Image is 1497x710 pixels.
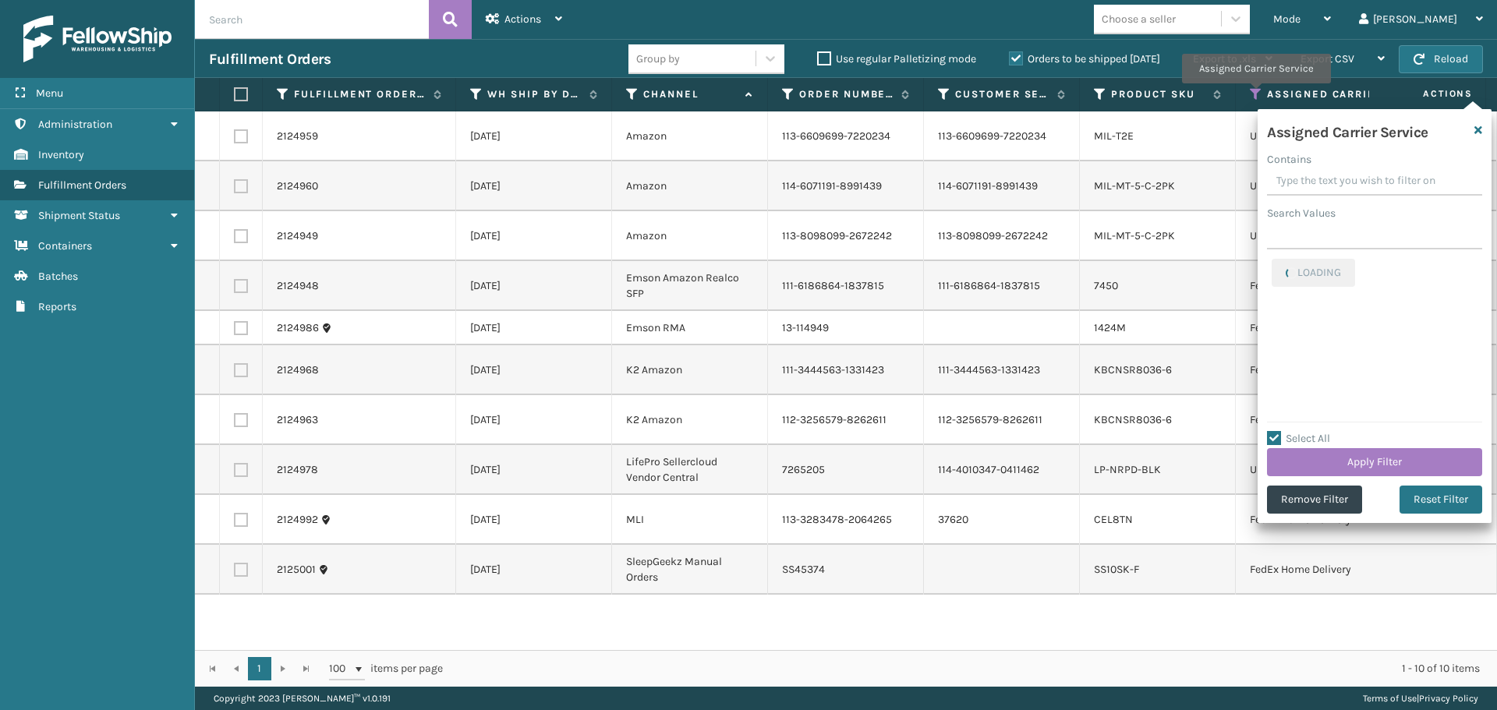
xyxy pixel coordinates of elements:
label: Search Values [1267,205,1336,221]
td: Emson RMA [612,311,768,345]
label: Assigned Carrier Service [1267,87,1476,101]
span: Export CSV [1301,52,1354,65]
span: Reports [38,300,76,313]
span: Containers [38,239,92,253]
a: CEL8TN [1094,513,1133,526]
a: 2124960 [277,178,318,194]
td: 114-6071191-8991439 [924,161,1080,211]
h3: Fulfillment Orders [209,50,331,69]
td: Emson Amazon Realco SFP [612,261,768,311]
span: 100 [329,661,352,676]
label: Customer Service Order Number [955,87,1049,101]
span: Actions [504,12,541,26]
td: [DATE] [456,311,612,345]
td: SS45374 [768,545,924,595]
label: Contains [1267,151,1311,168]
a: KBCNSR8036-6 [1094,413,1172,426]
span: Administration [38,118,112,131]
td: 113-3283478-2064265 [768,495,924,545]
td: 113-6609699-7220234 [768,111,924,161]
td: [DATE] [456,445,612,495]
td: [DATE] [456,211,612,261]
input: Type the text you wish to filter on [1267,168,1482,196]
a: MIL-MT-5-C-2PK [1094,179,1175,193]
span: Batches [38,270,78,283]
label: WH Ship By Date [487,87,582,101]
a: MIL-MT-5-C-2PK [1094,229,1175,242]
div: Choose a seller [1102,11,1176,27]
td: 114-6071191-8991439 [768,161,924,211]
td: 37620 [924,495,1080,545]
td: [DATE] [456,111,612,161]
td: [DATE] [456,495,612,545]
button: LOADING [1272,259,1355,287]
td: [DATE] [456,161,612,211]
td: 113-8098099-2672242 [768,211,924,261]
td: 114-4010347-0411462 [924,445,1080,495]
a: 1 [248,657,271,680]
button: Remove Filter [1267,486,1362,514]
h4: Assigned Carrier Service [1267,118,1428,142]
button: Apply Filter [1267,448,1482,476]
img: logo [23,16,172,62]
a: LP-NRPD-BLK [1094,463,1161,476]
a: 1424M [1094,321,1126,334]
a: 2124963 [277,412,318,428]
a: MIL-T2E [1094,129,1134,143]
span: Inventory [38,148,84,161]
label: Fulfillment Order Id [294,87,426,101]
a: 7450 [1094,279,1118,292]
td: MLI [612,495,768,545]
td: K2 Amazon [612,345,768,395]
a: 2125001 [277,562,316,578]
span: Export to .xls [1193,52,1256,65]
span: Fulfillment Orders [38,178,126,192]
a: Privacy Policy [1419,693,1478,704]
td: 7265205 [768,445,924,495]
td: K2 Amazon [612,395,768,445]
span: Menu [36,87,63,100]
td: 112-3256579-8262611 [768,395,924,445]
td: 112-3256579-8262611 [924,395,1080,445]
td: 113-8098099-2672242 [924,211,1080,261]
td: [DATE] [456,545,612,595]
span: Actions [1374,81,1482,107]
td: [DATE] [456,261,612,311]
td: [DATE] [456,345,612,395]
button: Reload [1399,45,1483,73]
label: Use regular Palletizing mode [817,52,976,65]
div: 1 - 10 of 10 items [465,661,1480,676]
p: Copyright 2023 [PERSON_NAME]™ v 1.0.191 [214,687,391,710]
td: 111-6186864-1837815 [768,261,924,311]
a: SS10SK-F [1094,563,1139,576]
a: 2124948 [277,278,319,294]
td: Amazon [612,161,768,211]
div: Group by [636,51,680,67]
a: 2124986 [277,320,319,336]
a: 2124949 [277,228,318,244]
a: 2124992 [277,512,318,528]
a: 2124968 [277,362,319,378]
label: Channel [643,87,738,101]
span: items per page [329,657,443,680]
a: KBCNSR8036-6 [1094,363,1172,376]
td: SleepGeekz Manual Orders [612,545,768,595]
td: [DATE] [456,395,612,445]
td: LifePro Sellercloud Vendor Central [612,445,768,495]
button: Reset Filter [1400,486,1482,514]
label: Orders to be shipped [DATE] [1009,52,1160,65]
span: Mode [1273,12,1301,26]
label: Product SKU [1111,87,1205,101]
a: Terms of Use [1363,693,1417,704]
td: 111-6186864-1837815 [924,261,1080,311]
td: 111-3444563-1331423 [768,345,924,395]
td: Amazon [612,211,768,261]
span: Shipment Status [38,209,120,222]
a: 2124978 [277,462,318,478]
td: Amazon [612,111,768,161]
td: 13-114949 [768,311,924,345]
label: Order Number [799,87,894,101]
label: Select All [1267,432,1330,445]
td: 111-3444563-1331423 [924,345,1080,395]
div: | [1363,687,1478,710]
